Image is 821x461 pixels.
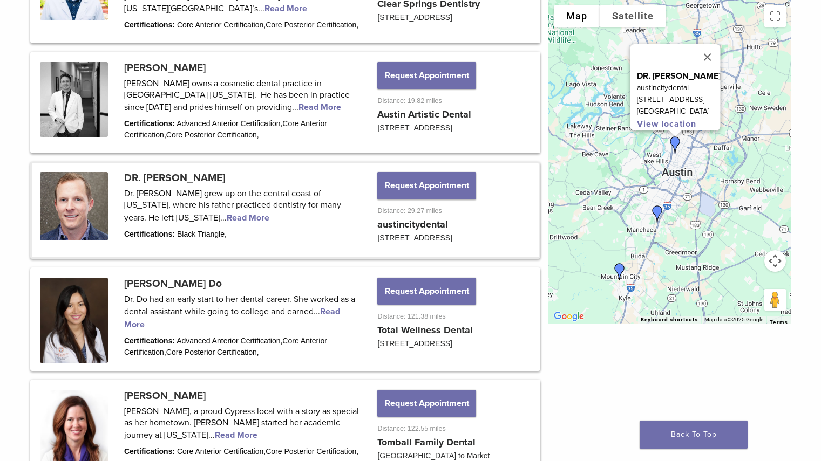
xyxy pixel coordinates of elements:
div: Dr. David McIntyre [607,259,633,285]
a: View location [636,119,696,129]
button: Show street map [554,5,600,27]
a: Terms [770,319,788,326]
img: Google [551,309,587,324]
p: [STREET_ADDRESS] [636,94,720,106]
span: Map data ©2025 Google [704,316,763,322]
button: Request Appointment [377,62,476,89]
button: Drag Pegman onto the map to open Street View [764,289,786,311]
button: Show satellite imagery [600,5,666,27]
button: Request Appointment [377,278,476,305]
a: Back To Top [640,421,748,449]
button: Map camera controls [764,250,786,272]
div: Dr. Jarett Hulse [644,201,670,227]
button: Close [694,44,720,70]
button: Keyboard shortcuts [641,316,698,324]
p: [GEOGRAPHIC_DATA] [636,106,720,118]
p: austincitydental [636,82,720,94]
a: Open this area in Google Maps (opens a new window) [551,309,587,324]
button: Request Appointment [377,390,476,417]
p: DR. [PERSON_NAME] [636,70,720,82]
button: Toggle fullscreen view [764,5,786,27]
div: DR. Steven Cook [662,132,688,158]
button: Request Appointment [377,172,476,199]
